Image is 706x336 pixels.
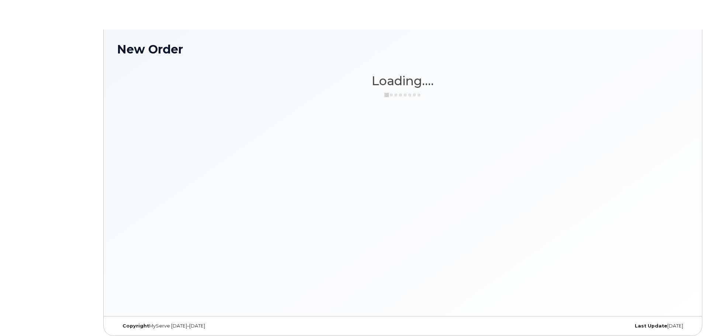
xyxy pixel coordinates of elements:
h1: Loading.... [117,74,689,87]
strong: Copyright [122,323,149,329]
strong: Last Update [635,323,667,329]
div: [DATE] [498,323,689,329]
div: MyServe [DATE]–[DATE] [117,323,308,329]
h1: New Order [117,43,689,56]
img: ajax-loader-3a6953c30dc77f0bf724df975f13086db4f4c1262e45940f03d1251963f1bf2e.gif [384,92,421,98]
